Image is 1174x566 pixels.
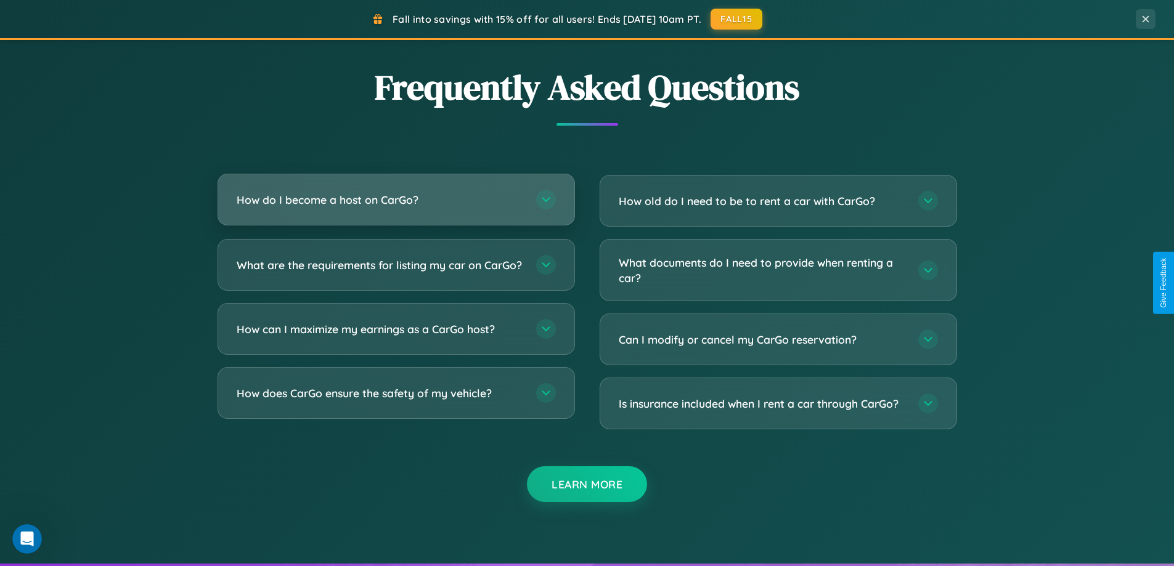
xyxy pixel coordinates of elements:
h3: How does CarGo ensure the safety of my vehicle? [237,386,524,401]
h3: How old do I need to be to rent a car with CarGo? [619,193,906,209]
div: Give Feedback [1159,258,1168,308]
h3: Is insurance included when I rent a car through CarGo? [619,396,906,411]
iframe: Intercom live chat [12,524,42,554]
span: Fall into savings with 15% off for all users! Ends [DATE] 10am PT. [393,13,701,25]
h3: Can I modify or cancel my CarGo reservation? [619,332,906,347]
h3: What documents do I need to provide when renting a car? [619,255,906,285]
h3: How do I become a host on CarGo? [237,192,524,208]
h3: How can I maximize my earnings as a CarGo host? [237,321,524,337]
h3: What are the requirements for listing my car on CarGo? [237,257,524,273]
h2: Frequently Asked Questions [218,63,957,111]
button: FALL15 [711,9,762,30]
button: Learn More [527,466,647,502]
